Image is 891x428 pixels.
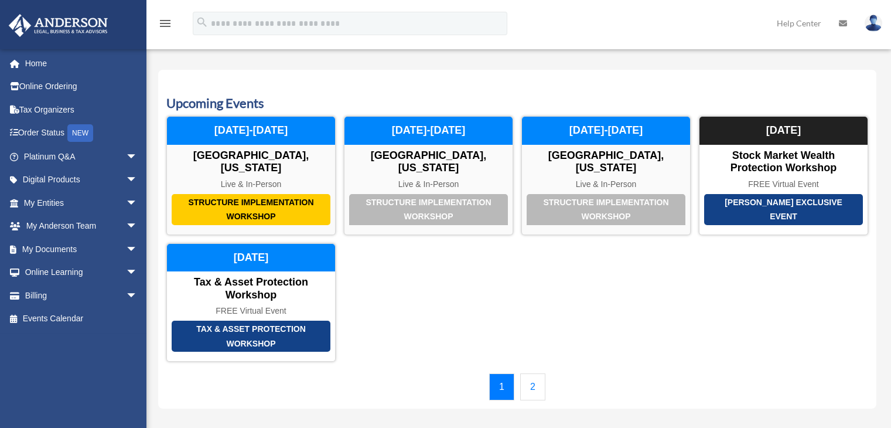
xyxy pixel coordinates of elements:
[8,284,155,307] a: Billingarrow_drop_down
[865,15,882,32] img: User Pic
[527,194,685,225] div: Structure Implementation Workshop
[8,121,155,145] a: Order StatusNEW
[344,116,513,235] a: Structure Implementation Workshop [GEOGRAPHIC_DATA], [US_STATE] Live & In-Person [DATE]-[DATE]
[126,261,149,285] span: arrow_drop_down
[8,52,155,75] a: Home
[5,14,111,37] img: Anderson Advisors Platinum Portal
[172,194,330,225] div: Structure Implementation Workshop
[126,145,149,169] span: arrow_drop_down
[521,116,691,235] a: Structure Implementation Workshop [GEOGRAPHIC_DATA], [US_STATE] Live & In-Person [DATE]-[DATE]
[520,373,545,400] a: 2
[522,179,690,189] div: Live & In-Person
[8,98,155,121] a: Tax Organizers
[522,117,690,145] div: [DATE]-[DATE]
[167,276,335,301] div: Tax & Asset Protection Workshop
[522,150,690,175] div: [GEOGRAPHIC_DATA], [US_STATE]
[166,243,336,362] a: Tax & Asset Protection Workshop Tax & Asset Protection Workshop FREE Virtual Event [DATE]
[8,237,155,261] a: My Documentsarrow_drop_down
[699,179,868,189] div: FREE Virtual Event
[67,124,93,142] div: NEW
[167,117,335,145] div: [DATE]-[DATE]
[704,194,863,225] div: [PERSON_NAME] Exclusive Event
[699,117,868,145] div: [DATE]
[344,179,513,189] div: Live & In-Person
[167,150,335,175] div: [GEOGRAPHIC_DATA], [US_STATE]
[699,150,868,175] div: Stock Market Wealth Protection Workshop
[166,94,868,113] h3: Upcoming Events
[8,145,155,168] a: Platinum Q&Aarrow_drop_down
[344,117,513,145] div: [DATE]-[DATE]
[344,150,513,175] div: [GEOGRAPHIC_DATA], [US_STATE]
[489,373,514,400] a: 1
[126,191,149,215] span: arrow_drop_down
[166,116,336,235] a: Structure Implementation Workshop [GEOGRAPHIC_DATA], [US_STATE] Live & In-Person [DATE]-[DATE]
[196,16,209,29] i: search
[349,194,508,225] div: Structure Implementation Workshop
[158,21,172,30] a: menu
[126,237,149,261] span: arrow_drop_down
[172,321,330,352] div: Tax & Asset Protection Workshop
[126,284,149,308] span: arrow_drop_down
[8,307,149,331] a: Events Calendar
[158,16,172,30] i: menu
[126,168,149,192] span: arrow_drop_down
[167,179,335,189] div: Live & In-Person
[8,215,155,238] a: My Anderson Teamarrow_drop_down
[8,191,155,215] a: My Entitiesarrow_drop_down
[8,261,155,284] a: Online Learningarrow_drop_down
[126,215,149,239] span: arrow_drop_down
[167,306,335,316] div: FREE Virtual Event
[8,75,155,98] a: Online Ordering
[167,244,335,272] div: [DATE]
[699,116,868,235] a: [PERSON_NAME] Exclusive Event Stock Market Wealth Protection Workshop FREE Virtual Event [DATE]
[8,168,155,192] a: Digital Productsarrow_drop_down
